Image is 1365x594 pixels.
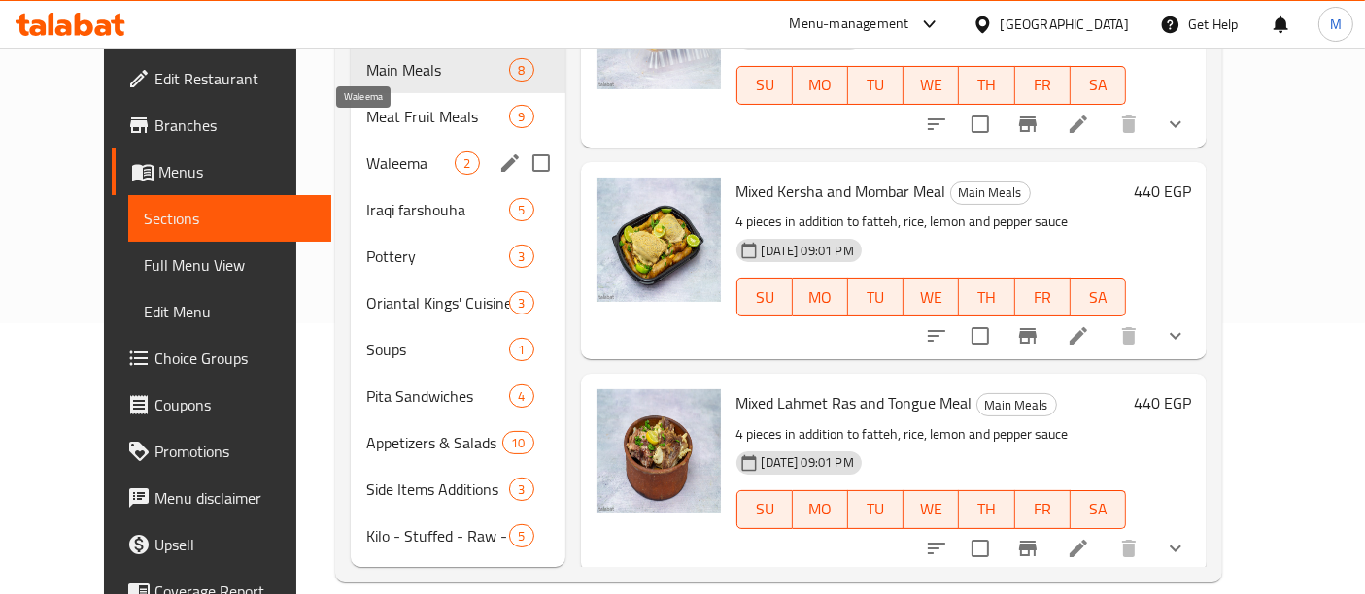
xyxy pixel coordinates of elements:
[1106,101,1152,148] button: delete
[366,338,509,361] span: Soups
[366,384,509,408] span: Pita Sandwiches
[1067,113,1090,136] a: Edit menu item
[502,431,533,454] div: items
[509,524,533,547] div: items
[959,490,1014,529] button: TH
[856,283,896,312] span: TU
[790,13,909,36] div: Menu-management
[745,283,785,312] span: SU
[112,475,332,521] a: Menu disclaimer
[366,58,509,82] div: Main Meals
[913,313,960,359] button: sort-choices
[158,160,317,183] span: Menus
[503,434,532,452] span: 10
[1005,313,1051,359] button: Branch-specific-item
[510,108,532,126] span: 9
[154,440,317,463] span: Promotions
[510,387,532,406] span: 4
[911,283,951,312] span: WE
[154,393,317,416] span: Coupons
[351,93,564,140] div: Meat Fruit Meals9
[366,431,502,454] span: Appetizers & Salads
[1134,178,1191,205] h6: 440 EGP
[154,533,317,556] span: Upsell
[801,283,840,312] span: MO
[509,58,533,82] div: items
[351,373,564,419] div: Pita Sandwiches4
[911,71,951,99] span: WE
[793,278,848,316] button: MO
[1134,389,1191,416] h6: 440 EGP
[904,278,959,316] button: WE
[848,66,904,105] button: TU
[1152,313,1199,359] button: show more
[977,394,1056,416] span: Main Meals
[112,521,332,568] a: Upsell
[754,242,862,260] span: [DATE] 09:01 PM
[144,253,317,277] span: Full Menu View
[960,315,1001,356] span: Select to update
[112,148,332,195] a: Menus
[1067,537,1090,560] a: Edit menu item
[745,71,785,99] span: SU
[736,490,793,529] button: SU
[366,478,509,501] span: Side Items Additions
[856,495,896,523] span: TU
[1023,283,1063,312] span: FR
[510,201,532,219] span: 5
[144,207,317,230] span: Sections
[510,341,532,359] span: 1
[801,495,840,523] span: MO
[1071,278,1126,316] button: SA
[1071,66,1126,105] button: SA
[112,335,332,381] a: Choice Groups
[351,47,564,93] div: Main Meals8
[1001,14,1129,35] div: [GEOGRAPHIC_DATA]
[1067,324,1090,347] a: Edit menu item
[509,384,533,408] div: items
[351,39,564,567] nav: Menu sections
[1330,14,1342,35] span: M
[793,66,848,105] button: MO
[455,151,479,175] div: items
[154,346,317,370] span: Choice Groups
[510,61,532,80] span: 8
[510,294,532,313] span: 3
[144,300,317,323] span: Edit Menu
[1071,490,1126,529] button: SA
[736,210,1127,234] p: 4 pieces in addition to fatteh, rice, lemon and pepper sauce
[128,195,332,242] a: Sections
[1164,537,1187,560] svg: Show Choices
[509,105,533,128] div: items
[1015,278,1071,316] button: FR
[1106,313,1152,359] button: delete
[736,66,793,105] button: SU
[128,242,332,288] a: Full Menu View
[366,151,455,175] span: Waleema
[597,389,721,513] img: Mixed Lahmet Ras and Tongue Meal
[366,105,509,128] span: Meat Fruit Meals
[754,453,862,472] span: [DATE] 09:01 PM
[967,283,1007,312] span: TH
[351,186,564,233] div: Iraqi farshouha5
[960,104,1001,145] span: Select to update
[745,495,785,523] span: SU
[366,524,509,547] div: Kilo - Stuffed - Raw - Cooked
[1005,101,1051,148] button: Branch-specific-item
[1078,71,1118,99] span: SA
[366,291,509,314] span: Oriantal Kings' Cuisine
[1078,283,1118,312] span: SA
[597,178,721,302] img: Mixed Kersha and Mombar Meal
[366,245,509,268] span: Pottery
[1015,490,1071,529] button: FR
[1164,113,1187,136] svg: Show Choices
[1078,495,1118,523] span: SA
[112,381,332,428] a: Coupons
[1023,71,1063,99] span: FR
[848,278,904,316] button: TU
[967,495,1007,523] span: TH
[112,428,332,475] a: Promotions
